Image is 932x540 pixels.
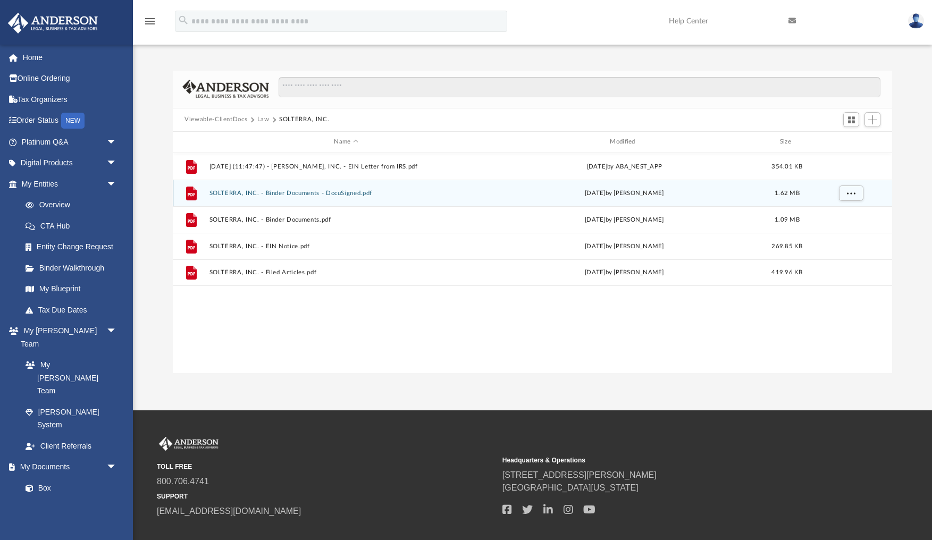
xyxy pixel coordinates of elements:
[7,89,133,110] a: Tax Organizers
[15,237,133,258] a: Entity Change Request
[839,265,863,281] button: More options
[15,477,122,499] a: Box
[15,279,128,300] a: My Blueprint
[209,163,483,170] button: [DATE] (11:47:47) - [PERSON_NAME], INC. - EIN Letter from IRS.pdf
[157,462,495,471] small: TOLL FREE
[157,492,495,501] small: SUPPORT
[279,115,329,124] button: SOLTERRA, INC.
[209,269,483,276] button: SOLTERRA, INC. - Filed Articles.pdf
[7,110,133,132] a: Order StatusNEW
[488,162,761,171] div: [DATE] by ABA_NEST_APP
[106,457,128,478] span: arrow_drop_down
[144,15,156,28] i: menu
[15,257,133,279] a: Binder Walkthrough
[766,137,809,147] div: Size
[502,470,657,479] a: [STREET_ADDRESS][PERSON_NAME]
[15,401,128,435] a: [PERSON_NAME] System
[15,499,128,520] a: Meeting Minutes
[7,457,128,478] a: My Documentsarrow_drop_down
[157,507,301,516] a: [EMAIL_ADDRESS][DOMAIN_NAME]
[184,115,247,124] button: Viewable-ClientDocs
[15,195,133,216] a: Overview
[106,131,128,153] span: arrow_drop_down
[106,320,128,342] span: arrow_drop_down
[257,115,270,124] button: Law
[15,435,128,457] a: Client Referrals
[178,14,189,26] i: search
[173,153,892,373] div: grid
[839,158,863,174] button: More options
[15,215,133,237] a: CTA Hub
[775,216,800,222] span: 1.09 MB
[771,269,802,275] span: 419.96 KB
[502,483,639,492] a: [GEOGRAPHIC_DATA][US_STATE]
[775,190,800,196] span: 1.62 MB
[771,243,802,249] span: 269.85 KB
[839,185,863,201] button: More options
[178,137,204,147] div: id
[15,355,122,402] a: My [PERSON_NAME] Team
[279,77,880,97] input: Search files and folders
[209,216,483,223] button: SOLTERRA, INC. - Binder Documents.pdf
[843,112,859,127] button: Switch to Grid View
[157,477,209,486] a: 800.706.4741
[15,299,133,320] a: Tax Due Dates
[813,137,887,147] div: id
[488,188,761,198] div: [DATE] by [PERSON_NAME]
[5,13,101,33] img: Anderson Advisors Platinum Portal
[106,173,128,195] span: arrow_drop_down
[488,137,761,147] div: Modified
[908,13,924,29] img: User Pic
[209,137,483,147] div: Name
[106,153,128,174] span: arrow_drop_down
[839,238,863,254] button: More options
[7,173,133,195] a: My Entitiesarrow_drop_down
[61,113,85,129] div: NEW
[488,241,761,251] div: [DATE] by [PERSON_NAME]
[7,320,128,355] a: My [PERSON_NAME] Teamarrow_drop_down
[488,268,761,277] div: [DATE] by [PERSON_NAME]
[209,190,483,197] button: SOLTERRA, INC. - Binder Documents - DocuSigned.pdf
[209,243,483,250] button: SOLTERRA, INC. - EIN Notice.pdf
[157,437,221,451] img: Anderson Advisors Platinum Portal
[7,68,133,89] a: Online Ordering
[7,131,133,153] a: Platinum Q&Aarrow_drop_down
[7,47,133,68] a: Home
[144,20,156,28] a: menu
[488,215,761,224] div: [DATE] by [PERSON_NAME]
[502,455,841,465] small: Headquarters & Operations
[864,112,880,127] button: Add
[839,212,863,227] button: More options
[771,163,802,169] span: 354.01 KB
[7,153,133,174] a: Digital Productsarrow_drop_down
